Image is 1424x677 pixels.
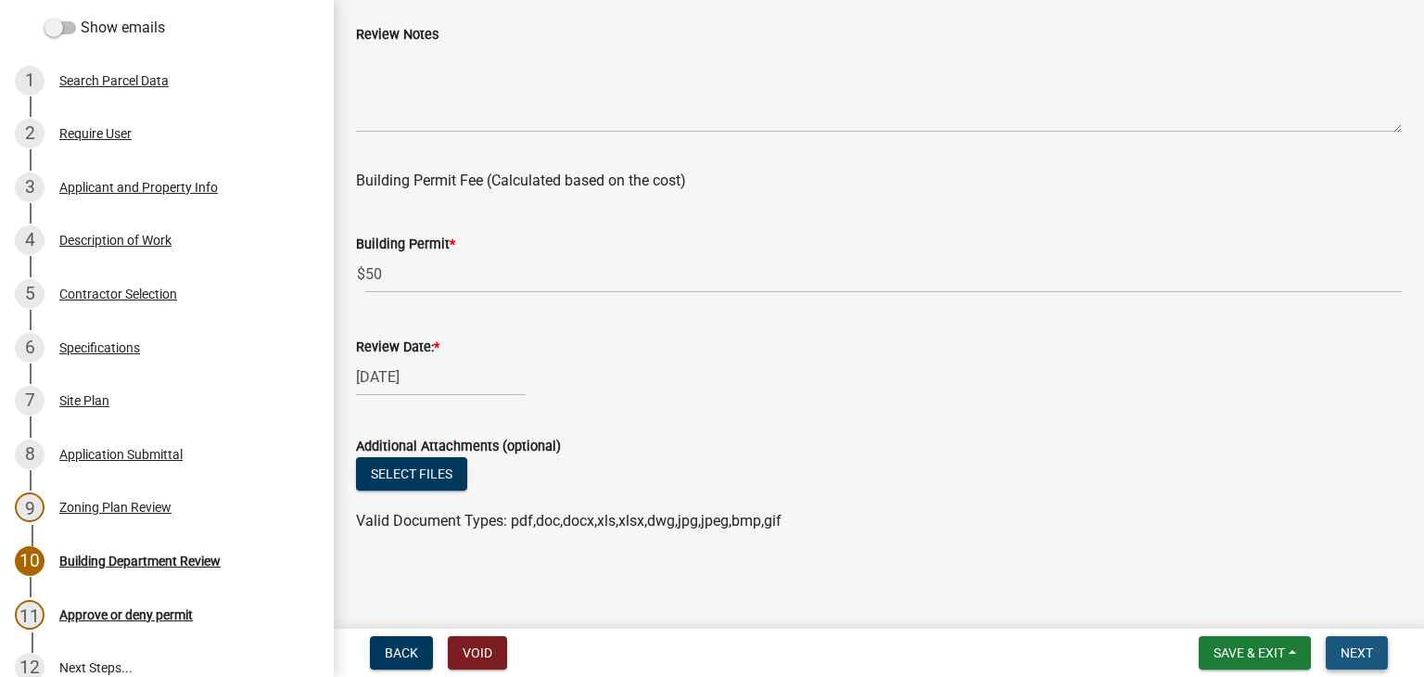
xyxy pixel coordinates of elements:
[370,636,433,670] button: Back
[59,555,221,568] div: Building Department Review
[356,441,561,453] label: Additional Attachments (optional)
[15,386,44,415] div: 7
[15,172,44,202] div: 3
[59,394,109,407] div: Site Plan
[356,238,455,251] label: Building Permit
[385,645,418,660] span: Back
[356,255,366,293] span: $
[356,358,526,396] input: mm/dd/yyyy
[59,287,177,300] div: Contractor Selection
[448,636,507,670] button: Void
[15,119,44,148] div: 2
[356,457,467,491] button: Select files
[356,147,1402,192] div: Building Permit Fee (Calculated based on the cost)
[44,17,165,39] label: Show emails
[15,66,44,96] div: 1
[1341,645,1373,660] span: Next
[59,234,172,247] div: Description of Work
[356,29,439,42] label: Review Notes
[356,341,439,354] label: Review Date:
[59,341,140,354] div: Specifications
[59,127,132,140] div: Require User
[59,181,218,194] div: Applicant and Property Info
[15,440,44,469] div: 8
[15,492,44,522] div: 9
[1214,645,1285,660] span: Save & Exit
[15,333,44,363] div: 6
[15,600,44,630] div: 11
[59,501,172,514] div: Zoning Plan Review
[59,74,169,87] div: Search Parcel Data
[356,512,782,530] span: Valid Document Types: pdf,doc,docx,xls,xlsx,dwg,jpg,jpeg,bmp,gif
[15,546,44,576] div: 10
[1326,636,1388,670] button: Next
[1199,636,1311,670] button: Save & Exit
[59,448,183,461] div: Application Submittal
[15,225,44,255] div: 4
[59,608,193,621] div: Approve or deny permit
[15,279,44,309] div: 5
